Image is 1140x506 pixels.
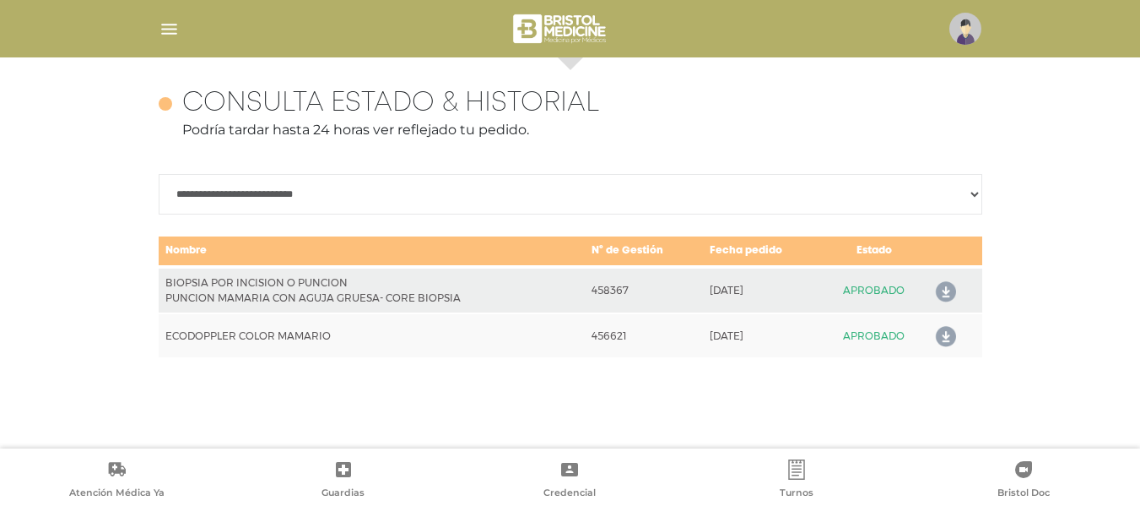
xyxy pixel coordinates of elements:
[703,267,822,313] td: [DATE]
[159,19,180,40] img: Cober_menu-lines-white.svg
[457,460,683,503] a: Credencial
[997,487,1050,502] span: Bristol Doc
[780,487,813,502] span: Turnos
[182,88,599,120] h4: Consulta estado & historial
[949,13,981,45] img: profile-placeholder.svg
[910,460,1137,503] a: Bristol Doc
[511,8,611,49] img: bristol-medicine-blanco.png
[321,487,365,502] span: Guardias
[230,460,457,503] a: Guardias
[822,313,926,358] td: APROBADO
[703,236,822,267] td: Fecha pedido
[3,460,230,503] a: Atención Médica Ya
[159,236,586,267] td: Nombre
[585,267,703,313] td: 458367
[543,487,596,502] span: Credencial
[683,460,910,503] a: Turnos
[159,120,982,140] p: Podría tardar hasta 24 horas ver reflejado tu pedido.
[69,487,165,502] span: Atención Médica Ya
[159,313,586,358] td: ECODOPPLER COLOR MAMARIO
[585,236,703,267] td: N° de Gestión
[822,267,926,313] td: APROBADO
[703,313,822,358] td: [DATE]
[159,267,586,313] td: BIOPSIA POR INCISION O PUNCION PUNCION MAMARIA CON AGUJA GRUESA- CORE BIOPSIA
[822,236,926,267] td: Estado
[585,313,703,358] td: 456621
